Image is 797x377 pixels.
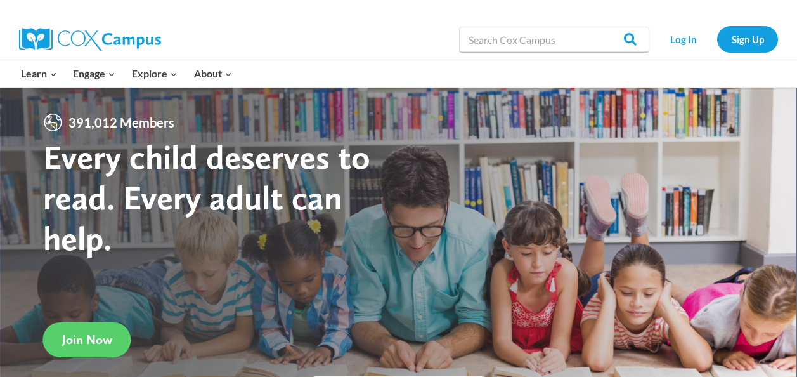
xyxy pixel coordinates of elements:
[459,27,649,52] input: Search Cox Campus
[43,136,370,258] strong: Every child deserves to read. Every adult can help.
[43,322,131,357] a: Join Now
[132,65,178,82] span: Explore
[656,26,778,52] nav: Secondary Navigation
[717,26,778,52] a: Sign Up
[13,60,240,87] nav: Primary Navigation
[194,65,232,82] span: About
[62,332,112,347] span: Join Now
[21,65,57,82] span: Learn
[63,112,179,133] span: 391,012 Members
[73,65,115,82] span: Engage
[656,26,711,52] a: Log In
[19,28,161,51] img: Cox Campus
